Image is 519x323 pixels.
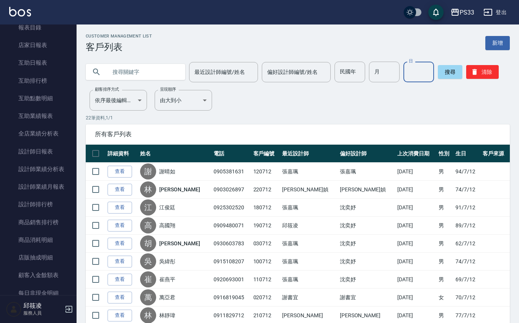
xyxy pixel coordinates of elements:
[159,294,175,301] a: 萬亞君
[280,217,338,235] td: 邱筱凌
[454,235,481,253] td: 62/7/12
[108,292,132,303] a: 查看
[140,181,156,197] div: 林
[338,289,395,307] td: 謝書宜
[438,65,462,79] button: 搜尋
[437,145,454,163] th: 性別
[395,253,437,271] td: [DATE]
[454,199,481,217] td: 91/7/12
[454,217,481,235] td: 89/7/12
[437,163,454,181] td: 男
[159,204,175,211] a: 江俊廷
[23,310,62,316] p: 服務人員
[338,271,395,289] td: 沈奕妤
[280,235,338,253] td: 張嘉珮
[395,199,437,217] td: [DATE]
[3,143,73,160] a: 設計師日報表
[140,289,156,305] div: 萬
[251,235,281,253] td: 030712
[454,271,481,289] td: 69/7/12
[338,253,395,271] td: 沈奕妤
[95,131,501,138] span: 所有客戶列表
[95,86,119,92] label: 顧客排序方式
[9,7,31,16] img: Logo
[338,145,395,163] th: 偏好設計師
[454,163,481,181] td: 94/7/12
[437,253,454,271] td: 男
[251,145,281,163] th: 客戶編號
[338,235,395,253] td: 沈奕妤
[251,163,281,181] td: 120712
[466,65,499,79] button: 清除
[437,271,454,289] td: 男
[485,36,510,50] a: 新增
[3,72,73,90] a: 互助排行榜
[480,5,510,20] button: 登出
[280,145,338,163] th: 最近設計師
[108,310,132,321] a: 查看
[212,145,251,163] th: 電話
[159,312,175,319] a: 林靜瑋
[395,235,437,253] td: [DATE]
[138,145,212,163] th: 姓名
[454,145,481,163] th: 生日
[481,145,510,163] th: 客戶來源
[90,90,147,111] div: 依序最後編輯時間
[3,90,73,107] a: 互助點數明細
[108,238,132,250] a: 查看
[86,34,152,39] h2: Customer Management List
[3,231,73,249] a: 商品消耗明細
[140,163,156,179] div: 謝
[280,253,338,271] td: 張嘉珮
[108,202,132,214] a: 查看
[251,289,281,307] td: 020712
[106,145,138,163] th: 詳細資料
[159,276,175,283] a: 崔燕平
[159,168,175,175] a: 謝晴如
[251,199,281,217] td: 180712
[108,184,132,196] a: 查看
[3,214,73,231] a: 商品銷售排行榜
[437,181,454,199] td: 男
[280,181,338,199] td: [PERSON_NAME]媜
[395,289,437,307] td: [DATE]
[3,196,73,213] a: 設計師排行榜
[108,274,132,285] a: 查看
[3,19,73,36] a: 報表目錄
[338,199,395,217] td: 沈奕妤
[280,199,338,217] td: 張嘉珮
[251,271,281,289] td: 110712
[159,186,200,193] a: [PERSON_NAME]
[3,36,73,54] a: 店家日報表
[159,222,175,229] a: 高國翔
[395,181,437,199] td: [DATE]
[3,266,73,284] a: 顧客入金餘額表
[160,86,176,92] label: 呈現順序
[108,220,132,232] a: 查看
[395,271,437,289] td: [DATE]
[159,240,200,247] a: [PERSON_NAME]
[395,163,437,181] td: [DATE]
[6,302,21,317] img: Person
[3,160,73,178] a: 設計師業績分析表
[437,199,454,217] td: 男
[454,253,481,271] td: 74/7/12
[338,181,395,199] td: [PERSON_NAME]媜
[212,217,251,235] td: 0909480071
[212,235,251,253] td: 0930603783
[251,181,281,199] td: 220712
[140,217,156,233] div: 高
[428,5,444,20] button: save
[108,256,132,268] a: 查看
[140,271,156,287] div: 崔
[454,289,481,307] td: 70/7/12
[212,163,251,181] td: 0905381631
[280,163,338,181] td: 張嘉珮
[212,289,251,307] td: 0916819045
[108,166,132,178] a: 查看
[338,217,395,235] td: 沈奕妤
[251,217,281,235] td: 190712
[107,62,179,82] input: 搜尋關鍵字
[280,271,338,289] td: 張嘉珮
[395,217,437,235] td: [DATE]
